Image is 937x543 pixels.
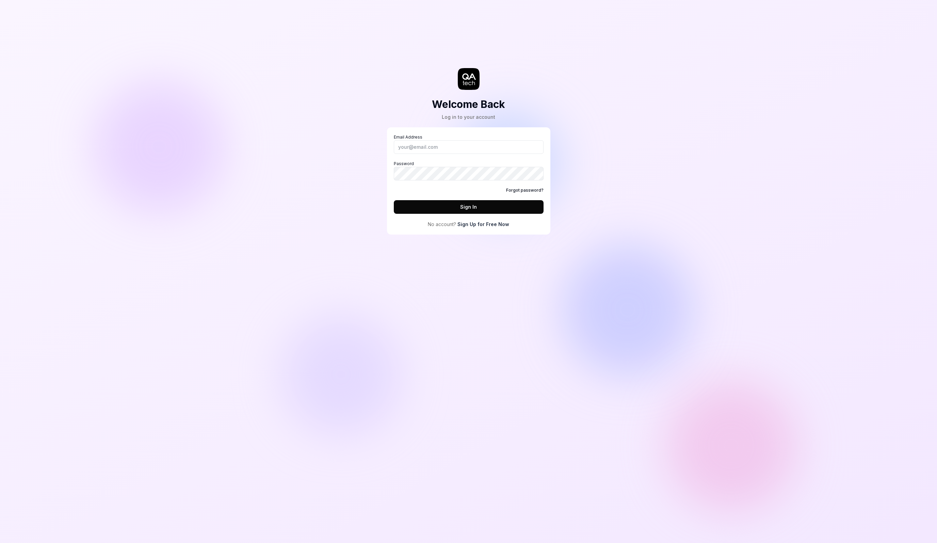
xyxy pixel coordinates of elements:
span: No account? [428,221,456,228]
label: Email Address [394,134,544,154]
div: Log in to your account [432,113,505,121]
button: Sign In [394,200,544,214]
h2: Welcome Back [432,97,505,112]
a: Sign Up for Free Now [457,221,509,228]
a: Forgot password? [506,187,544,193]
input: Password [394,167,544,180]
input: Email Address [394,140,544,154]
label: Password [394,161,544,180]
